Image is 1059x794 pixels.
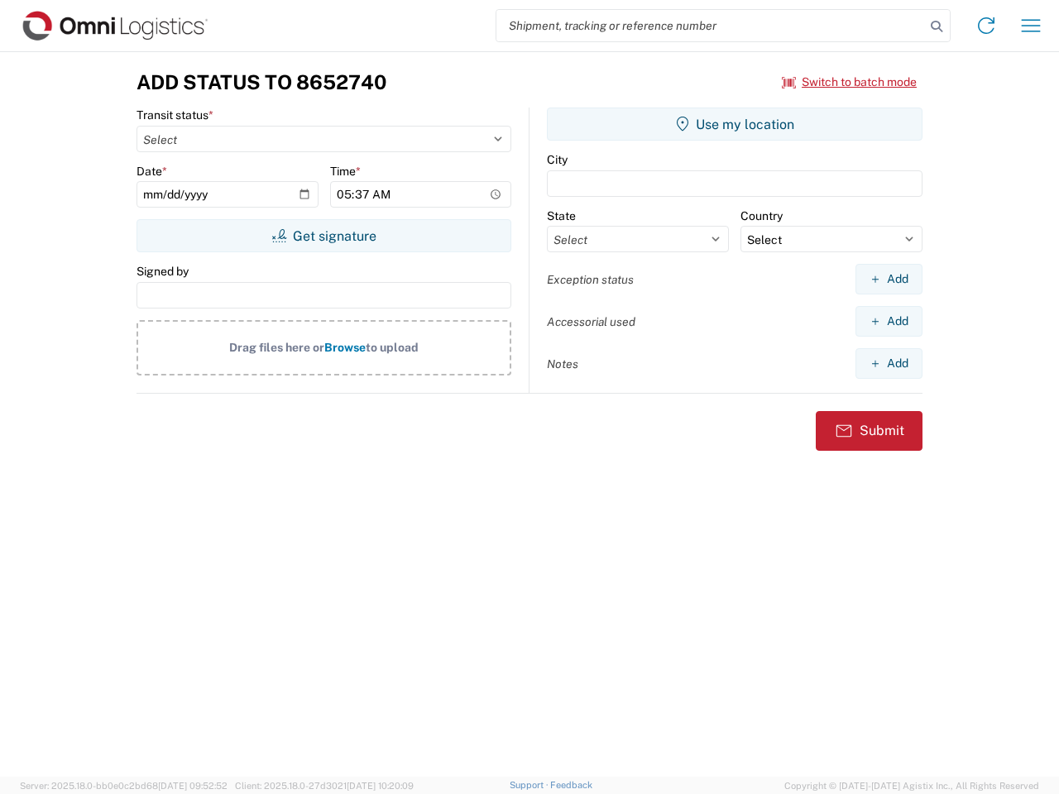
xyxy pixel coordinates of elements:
[547,208,576,223] label: State
[510,780,551,790] a: Support
[137,264,189,279] label: Signed by
[347,781,414,791] span: [DATE] 10:20:09
[855,348,922,379] button: Add
[20,781,228,791] span: Server: 2025.18.0-bb0e0c2bd68
[235,781,414,791] span: Client: 2025.18.0-27d3021
[158,781,228,791] span: [DATE] 09:52:52
[366,341,419,354] span: to upload
[330,164,361,179] label: Time
[137,70,386,94] h3: Add Status to 8652740
[547,314,635,329] label: Accessorial used
[740,208,783,223] label: Country
[855,306,922,337] button: Add
[137,108,213,122] label: Transit status
[547,152,568,167] label: City
[547,272,634,287] label: Exception status
[229,341,324,354] span: Drag files here or
[816,411,922,451] button: Submit
[550,780,592,790] a: Feedback
[137,164,167,179] label: Date
[324,341,366,354] span: Browse
[547,356,578,371] label: Notes
[137,219,511,252] button: Get signature
[547,108,922,141] button: Use my location
[855,264,922,294] button: Add
[782,69,917,96] button: Switch to batch mode
[496,10,925,41] input: Shipment, tracking or reference number
[784,778,1039,793] span: Copyright © [DATE]-[DATE] Agistix Inc., All Rights Reserved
